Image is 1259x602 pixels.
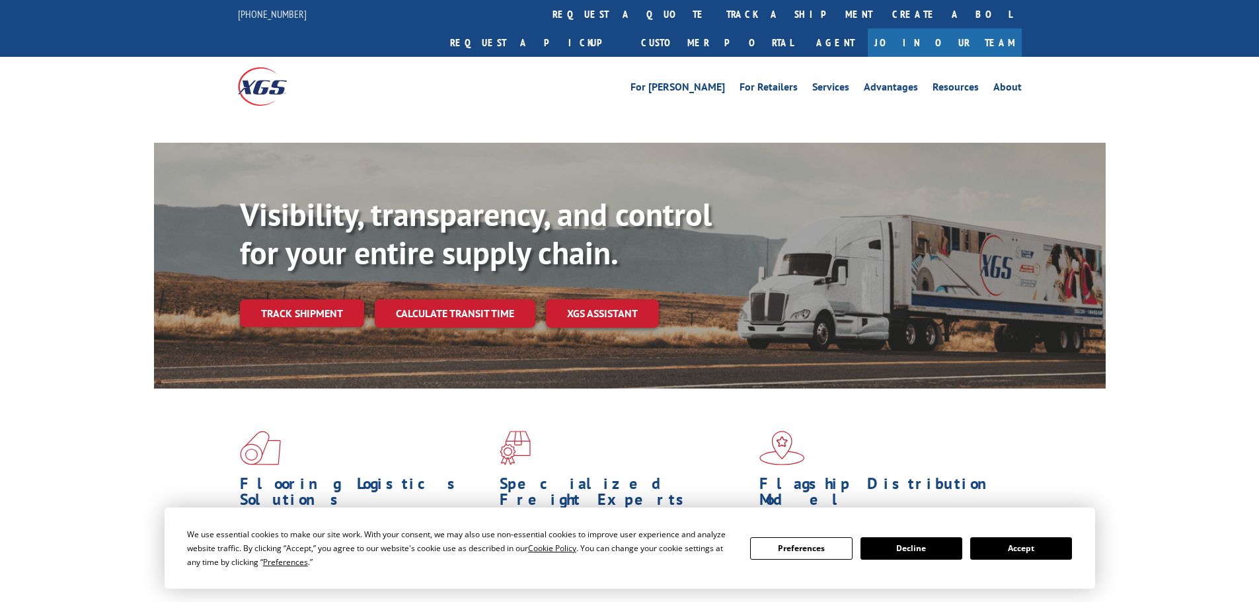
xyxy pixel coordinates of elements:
[740,82,798,96] a: For Retailers
[868,28,1022,57] a: Join Our Team
[263,556,308,568] span: Preferences
[970,537,1072,560] button: Accept
[240,194,712,273] b: Visibility, transparency, and control for your entire supply chain.
[631,28,803,57] a: Customer Portal
[864,82,918,96] a: Advantages
[993,82,1022,96] a: About
[750,537,852,560] button: Preferences
[240,476,490,514] h1: Flooring Logistics Solutions
[165,508,1095,589] div: Cookie Consent Prompt
[240,299,364,327] a: Track shipment
[240,431,281,465] img: xgs-icon-total-supply-chain-intelligence-red
[759,476,1009,514] h1: Flagship Distribution Model
[860,537,962,560] button: Decline
[440,28,631,57] a: Request a pickup
[812,82,849,96] a: Services
[546,299,659,328] a: XGS ASSISTANT
[528,543,576,554] span: Cookie Policy
[375,299,535,328] a: Calculate transit time
[630,82,725,96] a: For [PERSON_NAME]
[238,7,307,20] a: [PHONE_NUMBER]
[500,476,749,514] h1: Specialized Freight Experts
[187,527,734,569] div: We use essential cookies to make our site work. With your consent, we may also use non-essential ...
[500,431,531,465] img: xgs-icon-focused-on-flooring-red
[933,82,979,96] a: Resources
[759,431,805,465] img: xgs-icon-flagship-distribution-model-red
[803,28,868,57] a: Agent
